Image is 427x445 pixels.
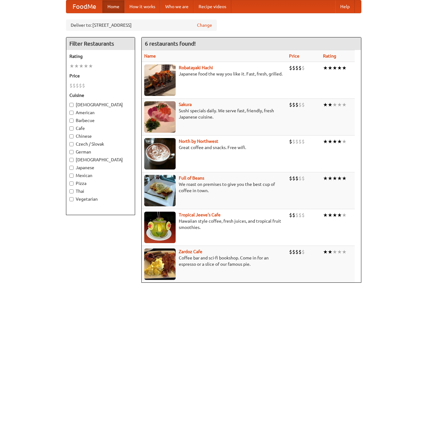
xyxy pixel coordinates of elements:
a: Rating [323,53,336,58]
input: American [69,111,74,115]
a: Home [102,0,124,13]
li: $ [292,212,295,219]
input: [DEMOGRAPHIC_DATA] [69,158,74,162]
li: ★ [328,64,332,71]
p: Sushi specials daily. We serve fast, friendly, fresh Japanese cuisine. [144,108,284,120]
li: $ [69,82,73,89]
li: $ [76,82,79,89]
label: Mexican [69,172,132,179]
li: $ [298,212,302,219]
li: $ [298,175,302,182]
img: sakura.jpg [144,101,176,133]
li: $ [292,138,295,145]
li: ★ [342,248,347,255]
input: Thai [69,189,74,193]
a: How it works [124,0,160,13]
li: ★ [328,138,332,145]
li: $ [295,64,298,71]
label: [DEMOGRAPHIC_DATA] [69,157,132,163]
label: Barbecue [69,117,132,124]
li: ★ [337,212,342,219]
li: $ [295,248,298,255]
input: Japanese [69,166,74,170]
li: ★ [323,212,328,219]
li: $ [289,138,292,145]
li: $ [79,82,82,89]
a: North by Northwest [179,139,218,144]
li: $ [302,101,305,108]
li: $ [289,212,292,219]
p: Hawaiian style coffee, fresh juices, and tropical fruit smoothies. [144,218,284,231]
h5: Cuisine [69,92,132,98]
label: American [69,109,132,116]
li: $ [289,101,292,108]
a: Robatayaki Hachi [179,65,213,70]
input: German [69,150,74,154]
li: ★ [328,212,332,219]
li: $ [302,175,305,182]
label: Japanese [69,164,132,171]
label: Czech / Slovak [69,141,132,147]
p: Coffee bar and sci-fi bookshop. Come in for an espresso or a slice of our famous pie. [144,255,284,267]
h5: Rating [69,53,132,59]
li: ★ [332,138,337,145]
p: Great coffee and snacks. Free wifi. [144,144,284,151]
b: Zardoz Cafe [179,249,202,254]
li: $ [292,64,295,71]
img: beans.jpg [144,175,176,206]
a: Sakura [179,102,192,107]
li: $ [302,248,305,255]
input: Chinese [69,134,74,138]
label: Cafe [69,125,132,131]
li: $ [295,101,298,108]
li: ★ [74,63,79,70]
li: ★ [342,175,347,182]
li: $ [289,248,292,255]
li: ★ [328,248,332,255]
li: ★ [323,64,328,71]
input: [DEMOGRAPHIC_DATA] [69,103,74,107]
a: Help [335,0,355,13]
div: Deliver to: [STREET_ADDRESS] [66,19,217,31]
li: $ [292,248,295,255]
input: Czech / Slovak [69,142,74,146]
h5: Price [69,73,132,79]
li: $ [302,138,305,145]
input: Pizza [69,181,74,186]
li: $ [298,101,302,108]
li: ★ [332,175,337,182]
li: ★ [323,175,328,182]
label: [DEMOGRAPHIC_DATA] [69,102,132,108]
li: ★ [323,101,328,108]
li: $ [82,82,85,89]
li: ★ [337,175,342,182]
li: $ [292,175,295,182]
li: $ [295,175,298,182]
a: Change [197,22,212,28]
li: $ [295,212,298,219]
input: Cafe [69,126,74,131]
li: ★ [332,212,337,219]
input: Barbecue [69,119,74,123]
li: ★ [337,138,342,145]
li: ★ [337,101,342,108]
li: ★ [328,101,332,108]
li: ★ [323,138,328,145]
a: Full of Beans [179,175,204,181]
li: $ [302,64,305,71]
label: Chinese [69,133,132,139]
a: Tropical Jeeve's Cafe [179,212,221,217]
img: robatayaki.jpg [144,64,176,96]
li: ★ [332,64,337,71]
ng-pluralize: 6 restaurants found! [145,41,196,47]
p: We roast on premises to give you the best cup of coffee in town. [144,181,284,194]
li: ★ [332,101,337,108]
li: ★ [88,63,93,70]
a: Price [289,53,299,58]
li: $ [298,64,302,71]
